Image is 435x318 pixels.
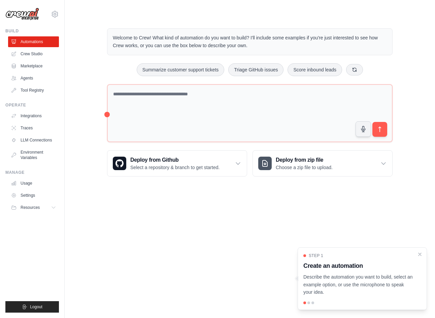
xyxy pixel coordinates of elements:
button: Triage GitHub issues [228,63,283,76]
button: Score inbound leads [288,63,342,76]
a: Automations [8,36,59,47]
a: Agents [8,73,59,84]
a: Traces [8,123,59,133]
a: Tool Registry [8,85,59,96]
a: Environment Variables [8,147,59,163]
div: Manage [5,170,59,175]
button: Summarize customer support tickets [137,63,224,76]
a: Integrations [8,110,59,121]
p: Describe the automation you want to build, select an example option, or use the microphone to spe... [303,273,413,296]
span: Logout [30,304,42,310]
div: Operate [5,102,59,108]
a: LLM Connections [8,135,59,146]
span: Step 1 [309,253,323,258]
h3: Deploy from zip file [276,156,333,164]
a: Crew Studio [8,49,59,59]
a: Usage [8,178,59,189]
img: Logo [5,8,39,21]
h3: Create an automation [303,261,413,271]
p: Choose a zip file to upload. [276,164,333,171]
h3: Deploy from Github [130,156,220,164]
a: Marketplace [8,61,59,71]
button: Close walkthrough [417,252,423,257]
div: Build [5,28,59,34]
p: Select a repository & branch to get started. [130,164,220,171]
a: Settings [8,190,59,201]
span: Resources [21,205,40,210]
button: Resources [8,202,59,213]
p: Welcome to Crew! What kind of automation do you want to build? I'll include some examples if you'... [113,34,387,50]
button: Logout [5,301,59,313]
